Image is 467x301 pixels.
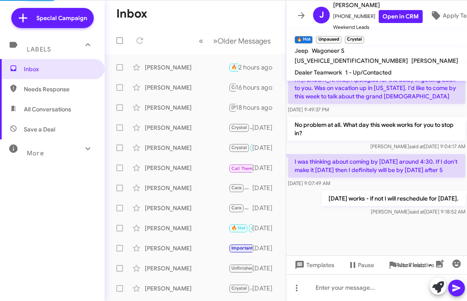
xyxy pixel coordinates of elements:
div: [PERSON_NAME] [145,144,228,152]
div: [PERSON_NAME] [145,204,228,212]
span: 🔥 Hot [231,225,246,231]
span: Dealer Teamwork [295,69,342,76]
button: Pause [341,257,381,273]
div: [PERSON_NAME] [145,63,228,72]
div: [DATE] [252,264,279,273]
p: [DATE] works - if not I will reschedule for [DATE]. [322,191,465,206]
small: 🔥 Hot [295,36,313,44]
span: 1 - Up/Contacted [345,69,392,76]
div: 18 hours ago [236,103,279,112]
span: [PERSON_NAME] [DATE] 9:18:52 AM [371,208,465,215]
div: [PERSON_NAME] [145,264,228,273]
div: [PERSON_NAME] [145,244,228,252]
span: Pause [358,257,374,273]
button: Templates [286,257,341,273]
span: [US_VEHICLE_IDENTIFICATION_NUMBER] [295,57,408,64]
span: 🔥 Hot [231,64,246,70]
span: Unfinished [231,265,254,271]
div: [DATE] works - if not I will reschedule for [DATE]. [228,62,239,72]
div: [PERSON_NAME] [145,284,228,293]
a: Special Campaign [11,8,94,28]
div: [PERSON_NAME] [145,224,228,232]
span: Crystal [231,286,247,291]
span: [DATE] 9:07:49 AM [288,180,330,186]
p: No problem at all. What day this week works for you to stop in? [288,117,465,141]
button: Auto Fields [388,257,442,273]
span: Special Campaign [36,14,87,22]
div: [DATE] [252,204,279,212]
span: All Conversations [24,105,71,113]
div: 2 hours ago [239,63,279,72]
a: Open in CRM [379,10,423,23]
button: Previous [194,32,208,49]
div: [DATE] [252,123,279,132]
div: Sounds good. Talk then. [228,143,252,152]
span: said at [410,208,424,215]
span: [DATE] 9:49:37 PM [288,106,329,113]
p: I was thinking about coming by [DATE] around 4:30. If I don't make it [DATE] then I definitely wi... [288,154,465,178]
div: [PERSON_NAME] [145,123,228,132]
div: [PERSON_NAME] [145,83,228,92]
div: [PERSON_NAME] [145,103,228,112]
span: Jeep [295,47,308,54]
span: Appointment Set [251,225,288,231]
span: Cara [231,205,242,211]
span: said at [409,143,424,149]
div: [PERSON_NAME] [145,164,228,172]
small: Unpaused [316,36,341,44]
span: Older Messages [218,36,271,46]
div: 16 hours ago [236,83,279,92]
small: Crystal [345,36,364,44]
div: [DATE] [252,284,279,293]
h1: Inbox [116,7,147,21]
div: [DATE] [252,224,279,232]
div: No problem. Sounds good. [228,103,236,112]
span: [PERSON_NAME] [411,57,458,64]
nav: Page navigation example [194,32,276,49]
span: Crystal [231,125,247,130]
span: More [27,149,44,157]
span: Needs Response [24,85,95,93]
span: Labels [27,46,51,53]
div: [DATE] [252,184,279,192]
div: Hey [PERSON_NAME] I just wanted to check in for this month. Are you guys still looking for a wran... [228,123,252,132]
span: « [199,36,203,46]
span: Cara [231,185,242,190]
div: hey [PERSON_NAME], This is [PERSON_NAME] lefthand sales manager at the jeep store. Hope you are w... [228,223,252,233]
div: Understood. Tough to say I would need to take a look at the current car you have to see what make... [228,203,252,213]
span: [PHONE_NUMBER] [333,10,423,23]
div: The 2026 grand Cherokee's are not due to arrive until march of next year just so you are aware. [228,183,252,193]
div: Yes! When would you like to stop by to check it out? [228,283,252,293]
span: Templates [293,257,334,273]
div: [DATE] [252,144,279,152]
div: [PERSON_NAME] [145,184,228,192]
span: Call Them [231,166,253,171]
span: Inbox [24,65,95,73]
button: Next [208,32,276,49]
span: Wagoneer S [312,47,344,54]
span: Important [231,245,253,251]
span: [PERSON_NAME] [231,105,269,110]
span: » [213,36,218,46]
span: Weekend Leads [333,23,423,31]
div: Inbound Call [228,162,252,173]
div: [DATE] [252,164,279,172]
div: Sure, that works. What time were you thinking? [228,82,236,92]
div: Thank you for getting back to me. Did you end up making a purchase elsewhere? [228,263,252,273]
div: [DATE] [252,244,279,252]
p: Hi [PERSON_NAME]. Apologies for the delay in getting back to you. Was on vacation up in [US_STATE... [288,72,465,104]
span: Auto Fields [395,257,435,273]
span: Cara [231,85,242,90]
span: J [319,8,324,22]
span: [PERSON_NAME] [DATE] 9:04:17 AM [370,143,465,149]
div: [PERSON_NAME] [228,243,252,253]
span: Save a Deal [24,125,55,134]
span: Crystal [231,145,247,150]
